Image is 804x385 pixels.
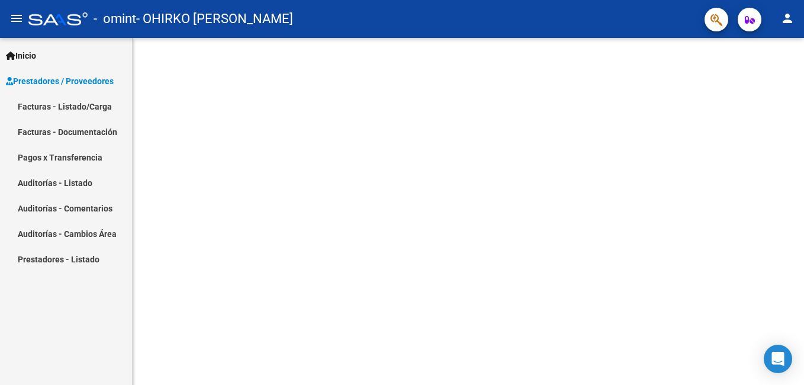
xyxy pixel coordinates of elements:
mat-icon: person [780,11,795,25]
span: Inicio [6,49,36,62]
span: - omint [94,6,136,32]
span: Prestadores / Proveedores [6,75,114,88]
mat-icon: menu [9,11,24,25]
span: - OHIRKO [PERSON_NAME] [136,6,293,32]
div: Open Intercom Messenger [764,345,792,373]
